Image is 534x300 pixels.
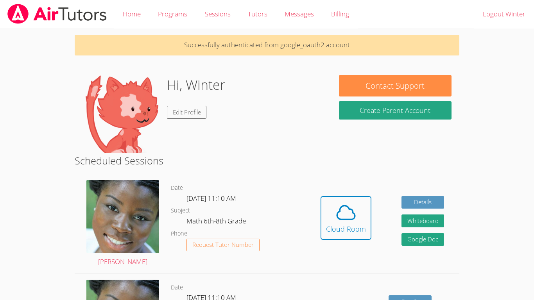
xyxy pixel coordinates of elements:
span: Messages [285,9,314,18]
button: Create Parent Account [339,101,452,120]
dt: Date [171,283,183,293]
a: [PERSON_NAME] [86,180,159,268]
img: 1000004422.jpg [86,180,159,253]
a: Google Doc [401,233,444,246]
a: Details [401,196,444,209]
dd: Math 6th-8th Grade [186,216,247,229]
h1: Hi, Winter [167,75,225,95]
dt: Date [171,183,183,193]
button: Request Tutor Number [186,239,260,252]
button: Contact Support [339,75,452,96]
button: Whiteboard [401,214,444,227]
a: Edit Profile [167,106,207,119]
dt: Subject [171,206,190,216]
img: airtutors_banner-c4298cdbf04f3fff15de1276eac7730deb9818008684d7c2e4769d2f7ddbe033.png [7,4,108,24]
p: Successfully authenticated from google_oauth2 account [75,35,459,55]
img: default.png [82,75,161,153]
dt: Phone [171,229,187,239]
h2: Scheduled Sessions [75,153,459,168]
div: Cloud Room [326,223,366,234]
span: Request Tutor Number [192,242,254,248]
button: Cloud Room [321,196,371,240]
span: [DATE] 11:10 AM [186,194,236,203]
